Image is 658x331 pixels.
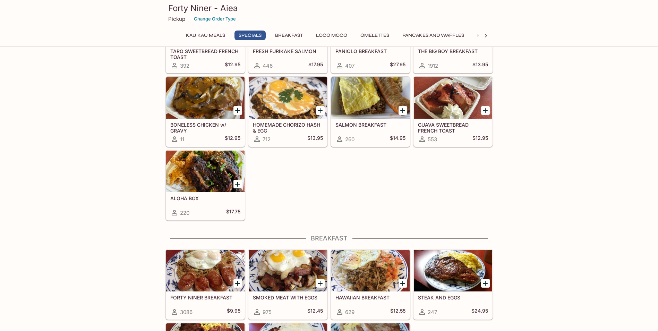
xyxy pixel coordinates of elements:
span: 446 [263,62,273,69]
h5: HOMEMADE CHORIZO HASH & EGG [253,122,323,133]
a: SMOKED MEAT WITH EGGS975$12.45 [248,249,327,320]
h5: ALOHA BOX [170,195,240,201]
h5: $27.95 [390,61,405,70]
button: Add HOMEMADE CHORIZO HASH & EGG [316,106,325,115]
button: Add STEAK AND EGGS [481,279,490,288]
button: Loco Moco [312,31,351,40]
div: ALOHA BOX [166,151,245,192]
span: 1912 [428,62,438,69]
h5: BONELESS CHICKEN w/ GRAVY [170,122,240,133]
h4: Breakfast [165,235,493,242]
h5: $12.45 [307,308,323,316]
a: BONELESS CHICKEN w/ GRAVY11$12.95 [166,77,245,147]
div: BONELESS CHICKEN w/ GRAVY [166,77,245,119]
button: Add GUAVA SWEETBREAD FRENCH TOAST [481,106,490,115]
h5: GUAVA SWEETBREAD FRENCH TOAST [418,122,488,133]
a: ALOHA BOX220$17.75 [166,150,245,220]
span: 553 [428,136,437,143]
a: SALMON BREAKFAST260$14.95 [331,77,410,147]
h5: $12.95 [225,135,240,143]
span: 975 [263,309,272,315]
button: Breakfast [271,31,307,40]
h5: $9.95 [227,308,240,316]
button: Add ALOHA BOX [233,180,242,188]
h5: $17.95 [308,61,323,70]
h5: $14.95 [390,135,405,143]
div: HAWAIIAN BREAKFAST [331,250,410,291]
button: Add HAWAIIAN BREAKFAST [399,279,407,288]
button: Kau Kau Meals [182,31,229,40]
h5: $12.55 [390,308,405,316]
button: Omelettes [357,31,393,40]
h5: HAWAIIAN BREAKFAST [335,295,405,300]
h5: $17.75 [226,209,240,217]
button: Add SMOKED MEAT WITH EGGS [316,279,325,288]
div: SALMON BREAKFAST [331,77,410,119]
h5: FORTY NINER BREAKFAST [170,295,240,300]
a: HAWAIIAN BREAKFAST629$12.55 [331,249,410,320]
span: 247 [428,309,437,315]
span: 629 [345,309,354,315]
button: Hawaiian Style French Toast [473,31,559,40]
h5: STEAK AND EGGS [418,295,488,300]
div: HOMEMADE CHORIZO HASH & EGG [249,77,327,119]
span: 407 [345,62,354,69]
button: Change Order Type [191,14,239,24]
a: GUAVA SWEETBREAD FRENCH TOAST553$12.95 [413,77,493,147]
a: FORTY NINER BREAKFAST3086$9.95 [166,249,245,320]
p: Pickup [168,16,185,22]
button: Add SALMON BREAKFAST [399,106,407,115]
span: 220 [180,210,189,216]
span: 3086 [180,309,193,315]
h5: TARO SWEETBREAD FRENCH TOAST [170,48,240,60]
button: Pancakes and Waffles [399,31,468,40]
button: Specials [234,31,266,40]
div: SMOKED MEAT WITH EGGS [249,250,327,291]
h5: PANIOLO BREAKFAST [335,48,405,54]
div: FORTY NINER BREAKFAST [166,250,245,291]
span: 392 [180,62,189,69]
h5: THE BIG BOY BREAKFAST [418,48,488,54]
a: HOMEMADE CHORIZO HASH & EGG712$13.95 [248,77,327,147]
h5: $13.95 [307,135,323,143]
h5: FRESH FURIKAKE SALMON [253,48,323,54]
a: STEAK AND EGGS247$24.95 [413,249,493,320]
span: 11 [180,136,184,143]
h5: $24.95 [471,308,488,316]
h5: $13.95 [472,61,488,70]
h5: $12.95 [472,135,488,143]
h3: Forty Niner - Aiea [168,3,490,14]
span: 260 [345,136,354,143]
h5: SALMON BREAKFAST [335,122,405,128]
span: 712 [263,136,271,143]
div: STEAK AND EGGS [414,250,492,291]
h5: $12.95 [225,61,240,70]
h5: SMOKED MEAT WITH EGGS [253,295,323,300]
div: GUAVA SWEETBREAD FRENCH TOAST [414,77,492,119]
button: Add BONELESS CHICKEN w/ GRAVY [233,106,242,115]
button: Add FORTY NINER BREAKFAST [233,279,242,288]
